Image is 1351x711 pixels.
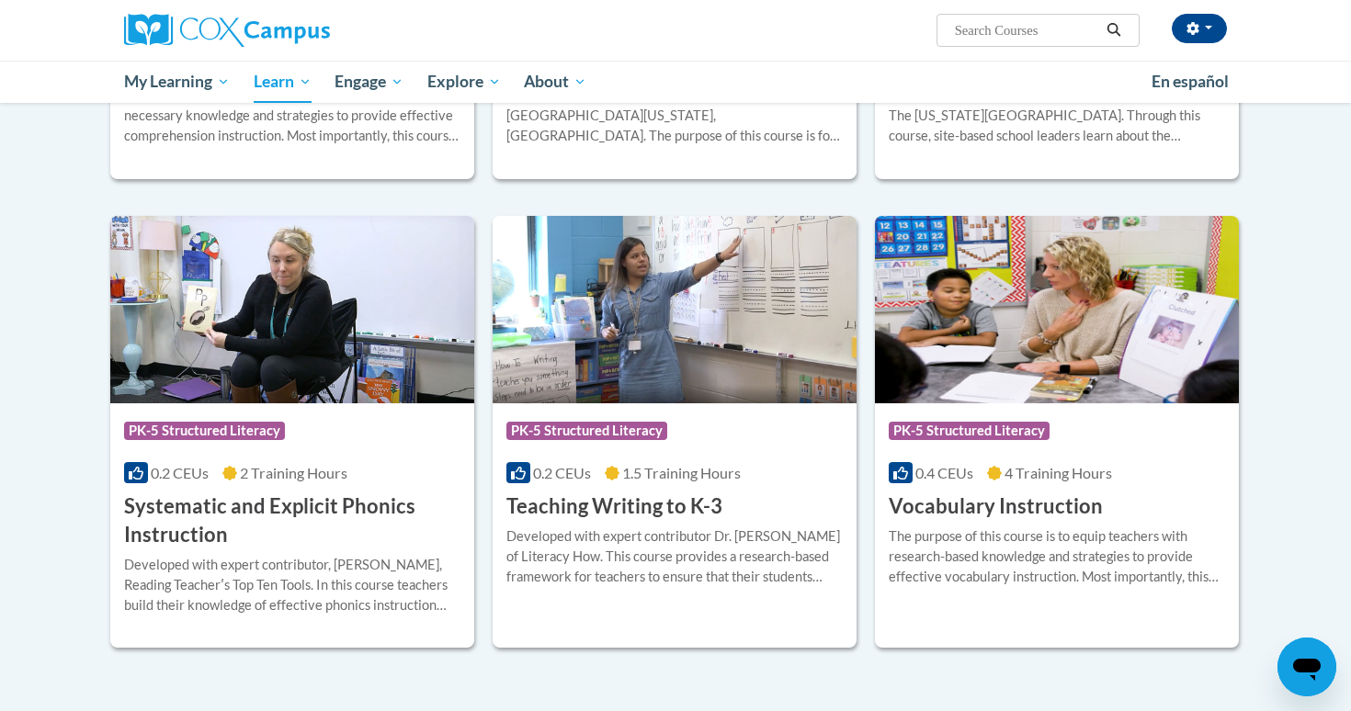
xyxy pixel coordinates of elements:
span: 1.5 Training Hours [622,464,741,481]
span: About [524,71,586,93]
button: Search [1100,19,1128,41]
a: Course LogoPK-5 Structured Literacy0.4 CEUs4 Training Hours Vocabulary InstructionThe purpose of ... [875,216,1239,648]
iframe: Button to launch messaging window [1277,638,1336,696]
a: Learn [242,61,324,103]
div: The purpose of this course is to equip teachers with research-based knowledge and strategies to p... [889,526,1225,587]
input: Search Courses [953,19,1100,41]
div: Developed with expert contributor Dr. [PERSON_NAME] of Literacy How. This course provides a resea... [506,526,843,587]
a: Explore [415,61,513,103]
a: About [513,61,599,103]
span: 0.2 CEUs [151,464,209,481]
img: Course Logo [875,216,1239,403]
a: Cox Campus [124,14,473,47]
span: PK-5 Structured Literacy [124,422,285,440]
span: My Learning [124,71,230,93]
span: 2 Training Hours [240,464,347,481]
img: Course Logo [110,216,474,403]
h3: Vocabulary Instruction [889,492,1103,521]
span: Engage [335,71,403,93]
div: Main menu [96,61,1254,103]
h3: Systematic and Explicit Phonics Instruction [124,492,460,549]
a: Course LogoPK-5 Structured Literacy0.2 CEUs2 Training Hours Systematic and Explicit Phonics Instr... [110,216,474,648]
div: Developed with Expert Contributor, [PERSON_NAME] of [GEOGRAPHIC_DATA][US_STATE], [GEOGRAPHIC_DATA... [506,85,843,146]
a: Engage [323,61,415,103]
h3: Teaching Writing to K-3 [506,492,722,521]
a: En español [1140,62,1241,101]
div: Developed with expert contributor, [PERSON_NAME] of The [US_STATE][GEOGRAPHIC_DATA]. Through this... [889,85,1225,146]
div: The purpose of this course is to equip teachers with the necessary knowledge and strategies to pr... [124,85,460,146]
span: Learn [254,71,312,93]
div: Developed with expert contributor, [PERSON_NAME], Reading Teacherʹs Top Ten Tools. In this course... [124,555,460,615]
a: My Learning [112,61,242,103]
img: Course Logo [493,216,857,403]
button: Account Settings [1172,14,1227,43]
span: 0.2 CEUs [533,464,591,481]
a: Course LogoPK-5 Structured Literacy0.2 CEUs1.5 Training Hours Teaching Writing to K-3Developed wi... [493,216,857,648]
span: 4 Training Hours [1005,464,1112,481]
span: PK-5 Structured Literacy [889,422,1050,440]
span: 0.4 CEUs [915,464,973,481]
img: Cox Campus [124,14,330,47]
span: PK-5 Structured Literacy [506,422,667,440]
span: Explore [427,71,501,93]
span: En español [1152,72,1229,91]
